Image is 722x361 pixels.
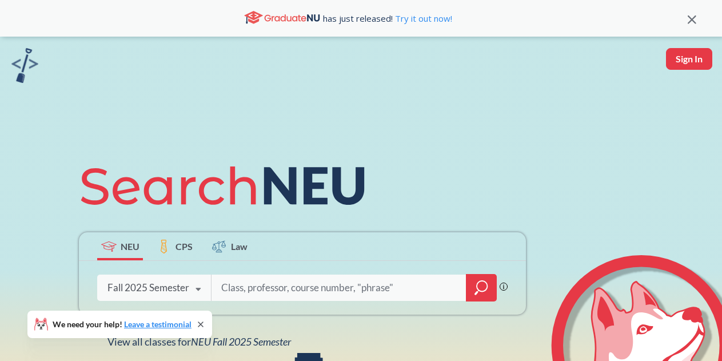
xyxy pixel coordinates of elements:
a: sandbox logo [11,48,38,86]
input: Class, professor, course number, "phrase" [220,276,458,300]
span: NEU Fall 2025 Semester [191,335,291,348]
span: has just released! [323,12,452,25]
span: We need your help! [53,320,192,328]
span: Law [231,240,248,253]
img: sandbox logo [11,48,38,83]
svg: magnifying glass [474,280,488,296]
a: Try it out now! [393,13,452,24]
span: View all classes for [107,335,291,348]
div: magnifying glass [466,274,497,302]
span: NEU [121,240,139,253]
div: Fall 2025 Semester [107,281,189,294]
button: Sign In [666,48,712,70]
span: CPS [175,240,193,253]
a: Leave a testimonial [124,319,192,329]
